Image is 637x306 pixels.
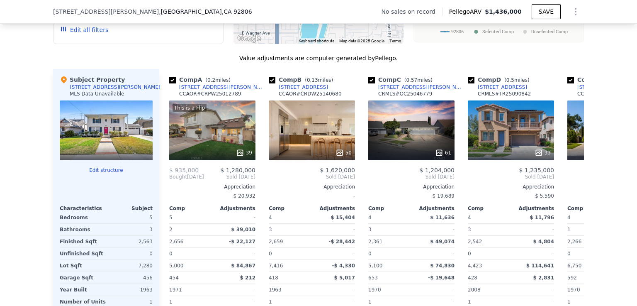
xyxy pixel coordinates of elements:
[428,275,455,281] span: -$ 19,648
[495,18,511,24] text: [DATE]
[451,29,464,34] text: 92806
[558,18,574,24] text: [DATE]
[401,77,436,83] span: ( miles)
[214,248,255,259] div: -
[60,205,106,212] div: Characteristics
[169,84,265,91] a: [STREET_ADDRESS][PERSON_NAME]
[468,239,482,245] span: 2,542
[214,212,255,223] div: -
[169,174,204,180] div: [DATE]
[60,260,105,272] div: Lot Sqft
[231,263,255,269] span: $ 84,867
[269,190,355,202] div: -
[532,4,561,19] button: SAVE
[60,224,105,235] div: Bathrooms
[331,215,355,220] span: $ 15,404
[526,263,554,269] span: $ 114,641
[515,18,531,24] text: [DATE]
[506,77,514,83] span: 0.5
[60,284,105,296] div: Year Built
[159,7,252,16] span: , [GEOGRAPHIC_DATA]
[222,8,252,15] span: , CA 92806
[413,224,455,235] div: -
[269,205,312,212] div: Comp
[468,275,477,281] span: 428
[530,215,554,220] span: $ 11,796
[60,26,108,34] button: Edit all filters
[368,275,378,281] span: 653
[501,77,532,83] span: ( miles)
[535,149,551,157] div: 33
[229,239,255,245] span: -$ 22,127
[53,7,159,16] span: [STREET_ADDRESS][PERSON_NAME]
[368,76,436,84] div: Comp C
[269,275,278,281] span: 418
[519,167,554,174] span: $ 1,235,000
[320,167,355,174] span: $ 1,620,000
[169,215,173,220] span: 5
[179,91,241,97] div: CCAOR # CRPW25012789
[202,77,233,83] span: ( miles)
[567,3,584,20] button: Show Options
[169,76,234,84] div: Comp A
[108,212,153,223] div: 5
[567,275,577,281] span: 592
[531,29,568,34] text: Unselected Comp
[269,224,310,235] div: 3
[299,38,334,44] button: Keyboard shortcuts
[413,248,455,259] div: -
[419,167,455,174] span: $ 1,204,000
[269,263,283,269] span: 7,416
[368,239,382,245] span: 2,361
[60,167,153,174] button: Edit structure
[212,205,255,212] div: Adjustments
[70,84,160,91] div: [STREET_ADDRESS][PERSON_NAME]
[233,193,255,199] span: $ 20,932
[220,167,255,174] span: $ 1,280,000
[413,284,455,296] div: -
[433,18,449,24] text: [DATE]
[314,284,355,296] div: -
[231,227,255,233] span: $ 39,010
[449,7,485,16] span: Pellego ARV
[169,263,183,269] span: 5,000
[70,91,124,97] div: MLS Data Unavailable
[169,284,211,296] div: 1971
[204,174,255,180] span: Sold [DATE]
[389,39,401,43] a: Terms (opens in new tab)
[468,263,482,269] span: 4,423
[108,236,153,247] div: 2,563
[567,239,581,245] span: 2,266
[468,174,554,180] span: Sold [DATE]
[368,224,410,235] div: 3
[368,205,411,212] div: Comp
[108,248,153,259] div: 0
[53,54,584,62] div: Value adjustments are computer generated by Pellego .
[236,33,263,44] a: Open this area in Google Maps (opens a new window)
[60,236,105,247] div: Finished Sqft
[468,251,471,257] span: 0
[533,275,554,281] span: $ 2,831
[567,205,610,212] div: Comp
[169,184,255,190] div: Appreciation
[435,149,451,157] div: 61
[314,224,355,235] div: -
[301,77,336,83] span: ( miles)
[567,251,571,257] span: 0
[106,205,153,212] div: Subject
[378,91,432,97] div: CRMLS # OC25046779
[430,263,455,269] span: $ 74,830
[332,263,355,269] span: -$ 4,330
[108,272,153,284] div: 456
[454,18,469,24] text: [DATE]
[430,215,455,220] span: $ 11,636
[406,77,417,83] span: 0.57
[475,18,491,24] text: [DATE]
[513,248,554,259] div: -
[339,39,384,43] span: Map data ©2025 Google
[60,76,125,84] div: Subject Property
[368,184,455,190] div: Appreciation
[567,84,627,91] a: [STREET_ADDRESS]
[468,224,509,235] div: 3
[378,84,464,91] div: [STREET_ADDRESS][PERSON_NAME]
